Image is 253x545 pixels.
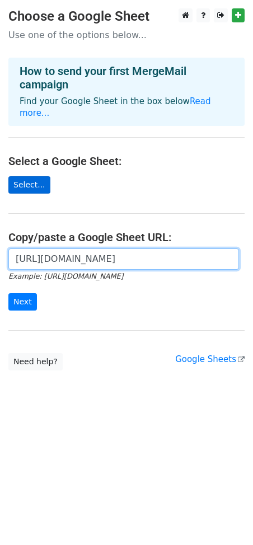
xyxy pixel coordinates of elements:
[8,29,245,41] p: Use one of the options below...
[20,96,233,119] p: Find your Google Sheet in the box below
[8,272,123,280] small: Example: [URL][DOMAIN_NAME]
[8,176,50,194] a: Select...
[8,293,37,311] input: Next
[197,491,253,545] iframe: Chat Widget
[8,353,63,370] a: Need help?
[175,354,245,364] a: Google Sheets
[8,231,245,244] h4: Copy/paste a Google Sheet URL:
[8,154,245,168] h4: Select a Google Sheet:
[8,248,239,270] input: Paste your Google Sheet URL here
[20,64,233,91] h4: How to send your first MergeMail campaign
[20,96,211,118] a: Read more...
[8,8,245,25] h3: Choose a Google Sheet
